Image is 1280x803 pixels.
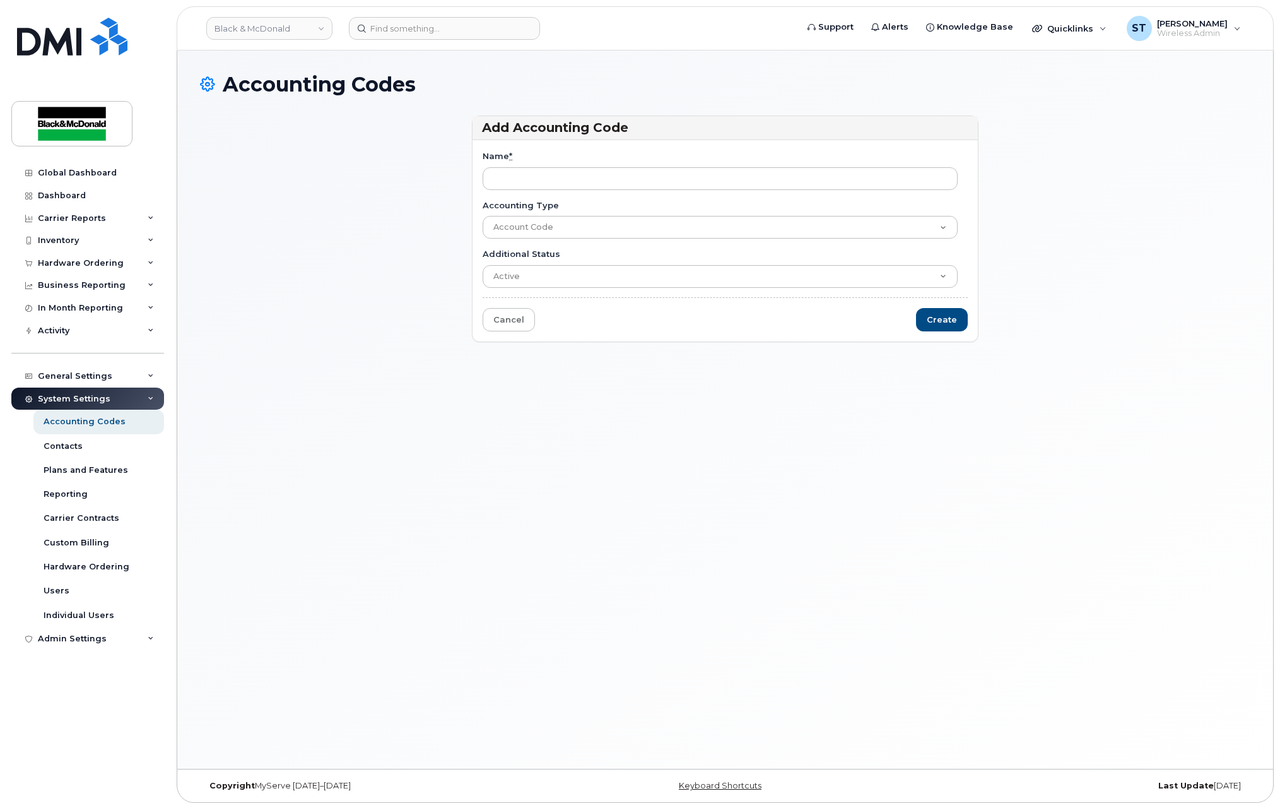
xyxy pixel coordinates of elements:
h1: Accounting Codes [200,73,1250,95]
label: Name [483,150,512,162]
strong: Copyright [209,781,255,790]
abbr: required [509,151,512,161]
input: Create [916,308,968,331]
a: Keyboard Shortcuts [679,781,761,790]
strong: Last Update [1158,781,1214,790]
label: Additional Status [483,248,560,260]
div: [DATE] [900,781,1250,791]
label: Accounting Type [483,199,559,211]
a: Cancel [483,308,535,331]
h3: Add Accounting Code [482,119,968,136]
div: MyServe [DATE]–[DATE] [200,781,550,791]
